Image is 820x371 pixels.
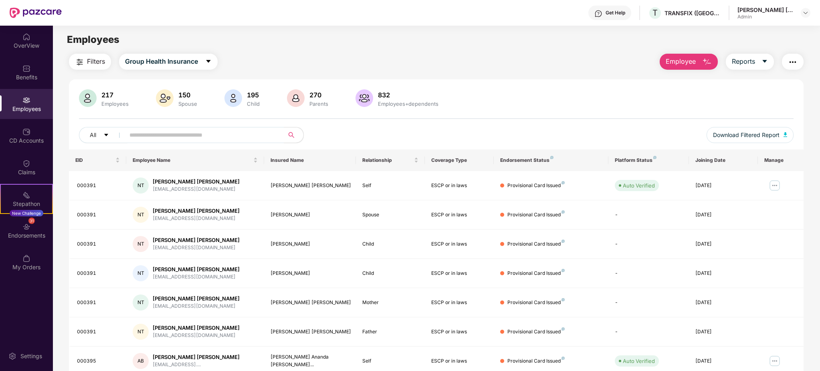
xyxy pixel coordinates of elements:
span: EID [75,157,114,163]
div: [PERSON_NAME] [PERSON_NAME] [153,178,240,185]
span: Reports [732,56,755,67]
span: Filters [87,56,105,67]
div: [EMAIL_ADDRESS][DOMAIN_NAME] [153,332,240,339]
div: ESCP or in laws [431,299,487,306]
div: Child [362,240,418,248]
div: [PERSON_NAME] [PERSON_NAME] [737,6,794,14]
img: svg+xml;base64,PHN2ZyBpZD0iSGVscC0zMngzMiIgeG1sbnM9Imh0dHA6Ly93d3cudzMub3JnLzIwMDAvc3ZnIiB3aWR0aD... [594,10,602,18]
div: 000391 [77,182,120,190]
div: Settings [18,352,44,360]
button: Employee [660,54,718,70]
img: svg+xml;base64,PHN2ZyBpZD0iSG9tZSIgeG1sbnM9Imh0dHA6Ly93d3cudzMub3JnLzIwMDAvc3ZnIiB3aWR0aD0iMjAiIG... [22,33,30,41]
div: ESCP or in laws [431,211,487,219]
div: [EMAIL_ADDRESS][DOMAIN_NAME] [153,273,240,281]
span: search [284,132,299,138]
img: svg+xml;base64,PHN2ZyB4bWxucz0iaHR0cDovL3d3dy53My5vcmcvMjAwMC9zdmciIHhtbG5zOnhsaW5rPSJodHRwOi8vd3... [784,132,788,137]
div: NT [133,177,149,194]
div: [DATE] [695,240,751,248]
div: [DATE] [695,182,751,190]
div: Auto Verified [623,357,655,365]
div: [EMAIL_ADDRESS][DOMAIN_NAME] [153,244,240,252]
div: Stepathon [1,200,52,208]
div: Provisional Card Issued [507,270,565,277]
div: Provisional Card Issued [507,211,565,219]
td: - [608,288,689,317]
div: Provisional Card Issued [507,240,565,248]
img: manageButton [768,355,781,367]
img: svg+xml;base64,PHN2ZyB4bWxucz0iaHR0cDovL3d3dy53My5vcmcvMjAwMC9zdmciIHhtbG5zOnhsaW5rPSJodHRwOi8vd3... [287,89,305,107]
div: Child [362,270,418,277]
div: Endorsement Status [500,157,602,163]
div: [PERSON_NAME] [PERSON_NAME] [153,295,240,302]
button: Download Filtered Report [707,127,794,143]
div: 000391 [77,299,120,306]
img: svg+xml;base64,PHN2ZyB4bWxucz0iaHR0cDovL3d3dy53My5vcmcvMjAwMC9zdmciIHdpZHRoPSI4IiBoZWlnaHQ9IjgiIH... [561,298,565,301]
button: Reportscaret-down [726,54,774,70]
img: svg+xml;base64,PHN2ZyB4bWxucz0iaHR0cDovL3d3dy53My5vcmcvMjAwMC9zdmciIHhtbG5zOnhsaW5rPSJodHRwOi8vd3... [224,89,242,107]
td: - [608,317,689,347]
span: T [652,8,658,18]
span: Employee [666,56,696,67]
div: [PERSON_NAME] [271,211,349,219]
div: [DATE] [695,211,751,219]
span: Employees [67,34,119,45]
div: NT [133,294,149,311]
img: New Pazcare Logo [10,8,62,18]
div: [EMAIL_ADDRESS][DOMAIN_NAME] [153,185,240,193]
div: ESCP or in laws [431,182,487,190]
img: svg+xml;base64,PHN2ZyB4bWxucz0iaHR0cDovL3d3dy53My5vcmcvMjAwMC9zdmciIHdpZHRoPSIyMSIgaGVpZ2h0PSIyMC... [22,191,30,199]
div: NT [133,265,149,281]
span: caret-down [761,58,768,65]
div: Parents [308,101,330,107]
div: [DATE] [695,299,751,306]
div: 000391 [77,211,120,219]
div: [EMAIL_ADDRESS][DOMAIN_NAME] [153,302,240,310]
td: - [608,259,689,288]
th: Manage [758,149,804,171]
div: TRANSFIX ([GEOGRAPHIC_DATA]) PRIVATE LIMITED [664,9,721,17]
div: [PERSON_NAME] [PERSON_NAME] [153,207,240,215]
span: All [90,131,96,139]
img: svg+xml;base64,PHN2ZyB4bWxucz0iaHR0cDovL3d3dy53My5vcmcvMjAwMC9zdmciIHhtbG5zOnhsaW5rPSJodHRwOi8vd3... [355,89,373,107]
img: svg+xml;base64,PHN2ZyBpZD0iRW1wbG95ZWVzIiB4bWxucz0iaHR0cDovL3d3dy53My5vcmcvMjAwMC9zdmciIHdpZHRoPS... [22,96,30,104]
div: ESCP or in laws [431,240,487,248]
div: ESCP or in laws [431,357,487,365]
div: [PERSON_NAME] Ananda [PERSON_NAME]... [271,353,349,369]
img: svg+xml;base64,PHN2ZyB4bWxucz0iaHR0cDovL3d3dy53My5vcmcvMjAwMC9zdmciIHdpZHRoPSIyNCIgaGVpZ2h0PSIyNC... [75,57,85,67]
img: svg+xml;base64,PHN2ZyB4bWxucz0iaHR0cDovL3d3dy53My5vcmcvMjAwMC9zdmciIHhtbG5zOnhsaW5rPSJodHRwOi8vd3... [702,57,712,67]
img: svg+xml;base64,PHN2ZyBpZD0iQ0RfQWNjb3VudHMiIGRhdGEtbmFtZT0iQ0QgQWNjb3VudHMiIHhtbG5zPSJodHRwOi8vd3... [22,128,30,136]
span: Group Health Insurance [125,56,198,67]
div: [DATE] [695,357,751,365]
img: svg+xml;base64,PHN2ZyB4bWxucz0iaHR0cDovL3d3dy53My5vcmcvMjAwMC9zdmciIHdpZHRoPSI4IiBoZWlnaHQ9IjgiIH... [561,210,565,214]
div: [PERSON_NAME] [271,240,349,248]
div: 150 [177,91,199,99]
div: Spouse [177,101,199,107]
div: Father [362,328,418,336]
td: - [608,200,689,230]
div: Provisional Card Issued [507,328,565,336]
div: Provisional Card Issued [507,182,565,190]
div: ESCP or in laws [431,328,487,336]
div: [PERSON_NAME] [PERSON_NAME] [153,324,240,332]
th: EID [69,149,126,171]
div: 270 [308,91,330,99]
div: Child [245,101,261,107]
div: [PERSON_NAME] [271,270,349,277]
div: [EMAIL_ADDRESS][DOMAIN_NAME] [153,215,240,222]
img: svg+xml;base64,PHN2ZyBpZD0iQmVuZWZpdHMiIHhtbG5zPSJodHRwOi8vd3d3LnczLm9yZy8yMDAwL3N2ZyIgd2lkdGg9Ij... [22,65,30,73]
img: manageButton [768,179,781,192]
div: 832 [376,91,440,99]
div: 000391 [77,240,120,248]
img: svg+xml;base64,PHN2ZyB4bWxucz0iaHR0cDovL3d3dy53My5vcmcvMjAwMC9zdmciIHdpZHRoPSI4IiBoZWlnaHQ9IjgiIH... [561,240,565,243]
div: NT [133,207,149,223]
div: 31 [28,218,35,224]
img: svg+xml;base64,PHN2ZyB4bWxucz0iaHR0cDovL3d3dy53My5vcmcvMjAwMC9zdmciIHdpZHRoPSI4IiBoZWlnaHQ9IjgiIH... [561,357,565,360]
button: Filters [69,54,111,70]
div: [PERSON_NAME] [PERSON_NAME] [153,353,240,361]
div: Employees [100,101,130,107]
img: svg+xml;base64,PHN2ZyBpZD0iRW5kb3JzZW1lbnRzIiB4bWxucz0iaHR0cDovL3d3dy53My5vcmcvMjAwMC9zdmciIHdpZH... [22,223,30,231]
div: [PERSON_NAME] [PERSON_NAME] [153,236,240,244]
img: svg+xml;base64,PHN2ZyB4bWxucz0iaHR0cDovL3d3dy53My5vcmcvMjAwMC9zdmciIHdpZHRoPSI4IiBoZWlnaHQ9IjgiIH... [550,156,553,159]
td: - [608,230,689,259]
th: Insured Name [264,149,356,171]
